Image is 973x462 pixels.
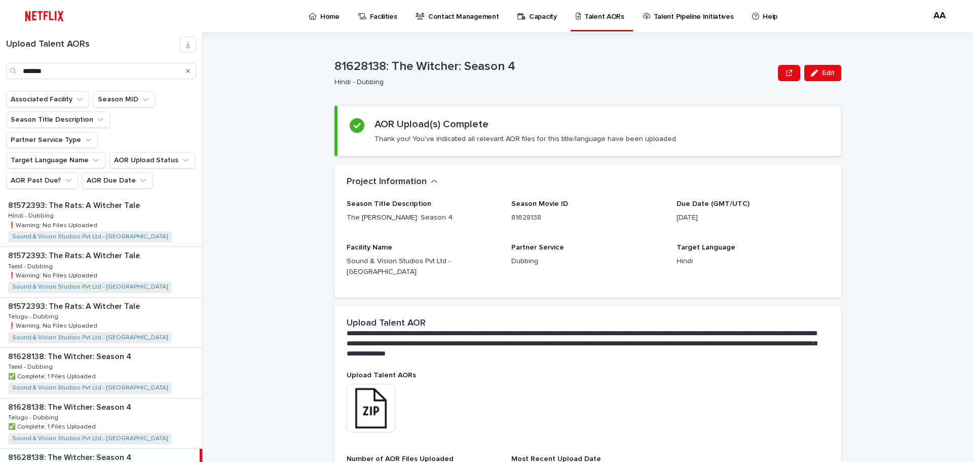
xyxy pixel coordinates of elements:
[804,65,841,81] button: Edit
[8,210,56,220] p: Hindi - Dubbing
[8,261,55,270] p: Tamil - Dubbing
[8,249,142,261] p: 81572393: The Rats: A Witcher Tale
[677,212,829,223] p: [DATE]
[8,401,133,412] p: 81628138: The Witcher: Season 4
[511,244,564,251] span: Partner Service
[8,412,60,421] p: Telugu - Dubbing
[6,91,89,108] button: Associated Facility
[375,118,489,130] h2: AOR Upload(s) Complete
[8,371,98,380] p: ✅ Complete: 1 Files Uploaded
[8,300,142,311] p: 81572393: The Rats: A Witcher Tale
[347,212,499,223] p: The [PERSON_NAME]: Season 4
[347,176,438,188] button: Project Information
[677,200,750,207] span: Due Date (GMT/UTC)
[12,334,168,341] a: Sound & Vision Studios Pvt Ltd - [GEOGRAPHIC_DATA]
[511,200,568,207] span: Season Movie ID
[6,152,105,168] button: Target Language Name
[931,8,948,24] div: AA
[6,172,78,189] button: AOR Past Due?
[8,311,60,321] p: Telugu - Dubbing
[511,256,664,267] p: Dubbing
[82,172,153,189] button: AOR Due Date
[12,384,168,392] a: Sound & Vision Studios Pvt Ltd - [GEOGRAPHIC_DATA]
[8,321,99,330] p: ❗️Warning: No Files Uploaded
[6,63,196,79] input: Search
[20,6,68,26] img: ifQbXi3ZQGMSEF7WDB7W
[822,69,835,77] span: Edit
[347,244,392,251] span: Facility Name
[347,256,499,277] p: Sound & Vision Studios Pvt Ltd - [GEOGRAPHIC_DATA]
[334,78,770,87] p: Hindi - Dubbing
[8,270,99,279] p: ❗️Warning: No Files Uploaded
[12,435,168,442] a: Sound & Vision Studios Pvt Ltd - [GEOGRAPHIC_DATA]
[347,318,426,329] h2: Upload Talent AOR
[334,59,774,74] p: 81628138: The Witcher: Season 4
[8,350,133,362] p: 81628138: The Witcher: Season 4
[677,256,829,267] p: Hindi
[6,132,98,148] button: Partner Service Type
[347,176,427,188] h2: Project Information
[12,283,168,291] a: Sound & Vision Studios Pvt Ltd - [GEOGRAPHIC_DATA]
[6,39,180,50] h1: Upload Talent AORs
[375,134,678,144] p: Thank you! You've indicated all relevant AOR files for this title/language have been uploaded.
[6,112,110,128] button: Season Title Description
[347,200,431,207] span: Season Title Description
[347,372,416,379] span: Upload Talent AORs
[8,220,99,229] p: ❗️Warning: No Files Uploaded
[8,362,55,371] p: Tamil - Dubbing
[677,244,735,251] span: Target Language
[8,199,142,210] p: 81572393: The Rats: A Witcher Tale
[8,421,98,431] p: ✅ Complete: 1 Files Uploaded
[93,91,155,108] button: Season MID
[511,212,664,223] p: 81628138
[12,233,168,240] a: Sound & Vision Studios Pvt Ltd - [GEOGRAPHIC_DATA]
[109,152,195,168] button: AOR Upload Status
